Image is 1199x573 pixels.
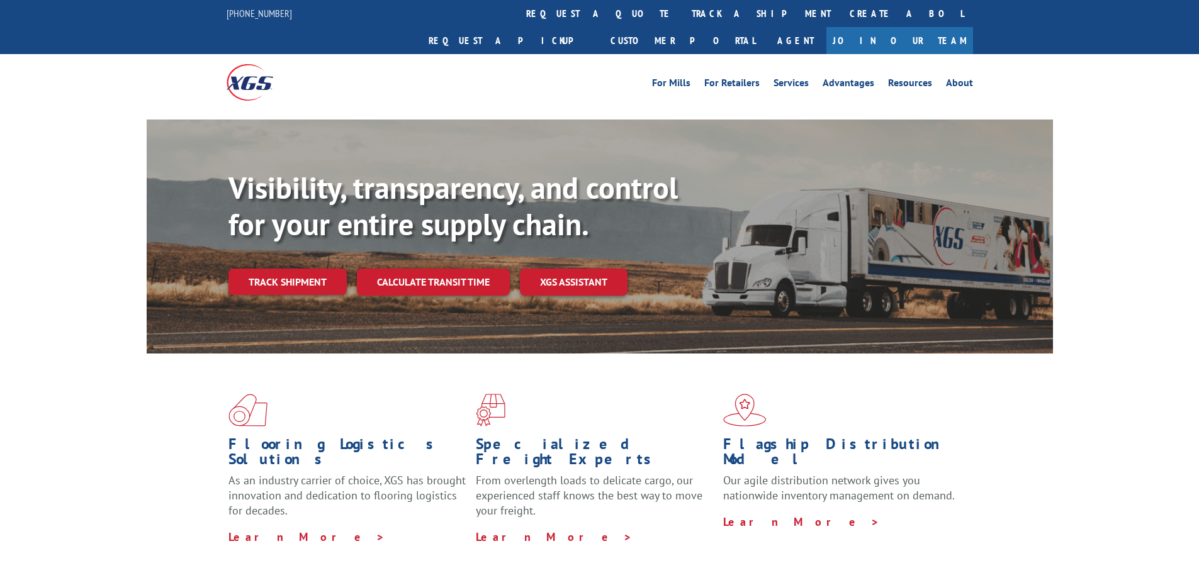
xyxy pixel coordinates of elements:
img: xgs-icon-flagship-distribution-model-red [723,394,767,426]
a: Services [774,78,809,92]
a: Customer Portal [601,27,765,54]
p: From overlength loads to delicate cargo, our experienced staff knows the best way to move your fr... [476,473,714,529]
a: Advantages [823,78,874,92]
a: For Mills [652,78,690,92]
span: As an industry carrier of choice, XGS has brought innovation and dedication to flooring logistics... [228,473,466,518]
img: xgs-icon-total-supply-chain-intelligence-red [228,394,267,426]
a: XGS ASSISTANT [520,269,628,296]
a: [PHONE_NUMBER] [227,7,292,19]
a: Track shipment [228,269,347,295]
a: Learn More > [476,530,633,544]
a: Learn More > [723,515,880,529]
h1: Flagship Distribution Model [723,437,961,473]
a: About [946,78,973,92]
a: Resources [888,78,932,92]
span: Our agile distribution network gives you nationwide inventory management on demand. [723,473,955,503]
a: For Retailers [704,78,760,92]
a: Agent [765,27,826,54]
b: Visibility, transparency, and control for your entire supply chain. [228,168,678,243]
h1: Specialized Freight Experts [476,437,714,473]
a: Learn More > [228,530,385,544]
a: Join Our Team [826,27,973,54]
a: Calculate transit time [357,269,510,296]
h1: Flooring Logistics Solutions [228,437,466,473]
a: Request a pickup [419,27,601,54]
img: xgs-icon-focused-on-flooring-red [476,394,505,426]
